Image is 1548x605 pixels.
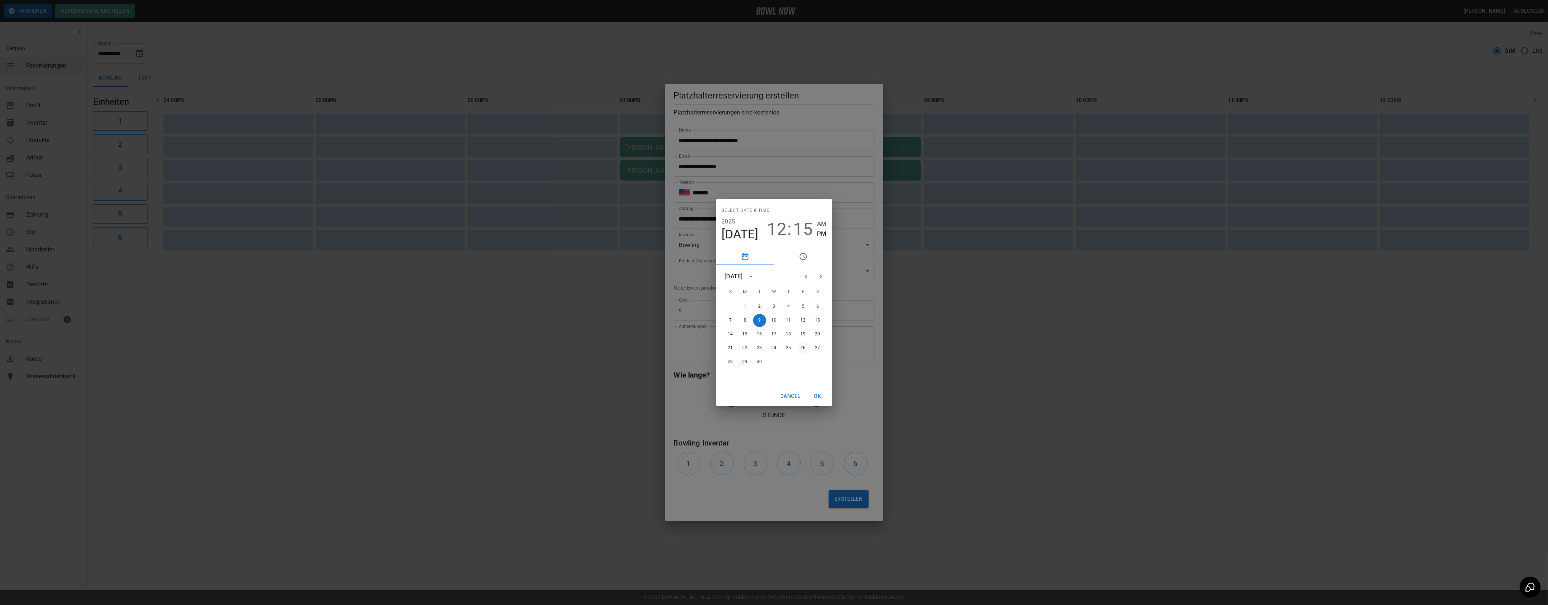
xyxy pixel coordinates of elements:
span: Monday [739,285,752,299]
button: 4 [782,300,795,313]
button: 26 [797,342,810,355]
button: 25 [782,342,795,355]
button: 16 [753,328,766,341]
span: Thursday [782,285,795,299]
button: calendar view is open, switch to year view [745,270,757,283]
button: 2025 [722,217,735,227]
button: 20 [811,328,824,341]
button: 6 [811,300,824,313]
div: [DATE] [725,272,743,281]
button: 28 [724,355,737,368]
span: : [787,219,792,239]
button: 13 [811,314,824,327]
span: Sunday [724,285,737,299]
span: Wednesday [768,285,781,299]
button: pick date [716,248,774,265]
button: 7 [724,314,737,327]
button: 22 [739,342,752,355]
button: Next month [813,269,828,284]
button: 9 [753,314,766,327]
button: AM [817,219,826,229]
button: 24 [768,342,781,355]
button: 8 [739,314,752,327]
button: 15 [793,219,813,239]
button: 27 [811,342,824,355]
button: 23 [753,342,766,355]
button: OK [806,390,829,403]
button: 5 [797,300,810,313]
span: Friday [797,285,810,299]
button: 21 [724,342,737,355]
button: 19 [797,328,810,341]
span: Tuesday [753,285,766,299]
button: 15 [739,328,752,341]
button: 12 [797,314,810,327]
button: 17 [768,328,781,341]
button: 10 [768,314,781,327]
button: Cancel [777,390,803,403]
span: Select date & time [722,205,770,217]
button: Previous month [799,269,813,284]
button: 2 [753,300,766,313]
button: 11 [782,314,795,327]
button: 1 [739,300,752,313]
button: 18 [782,328,795,341]
button: [DATE] [722,227,759,242]
button: 30 [753,355,766,368]
button: 12 [767,219,787,239]
button: 3 [768,300,781,313]
span: Saturday [811,285,824,299]
button: 14 [724,328,737,341]
button: PM [817,229,826,239]
button: 29 [739,355,752,368]
button: pick time [774,248,832,265]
